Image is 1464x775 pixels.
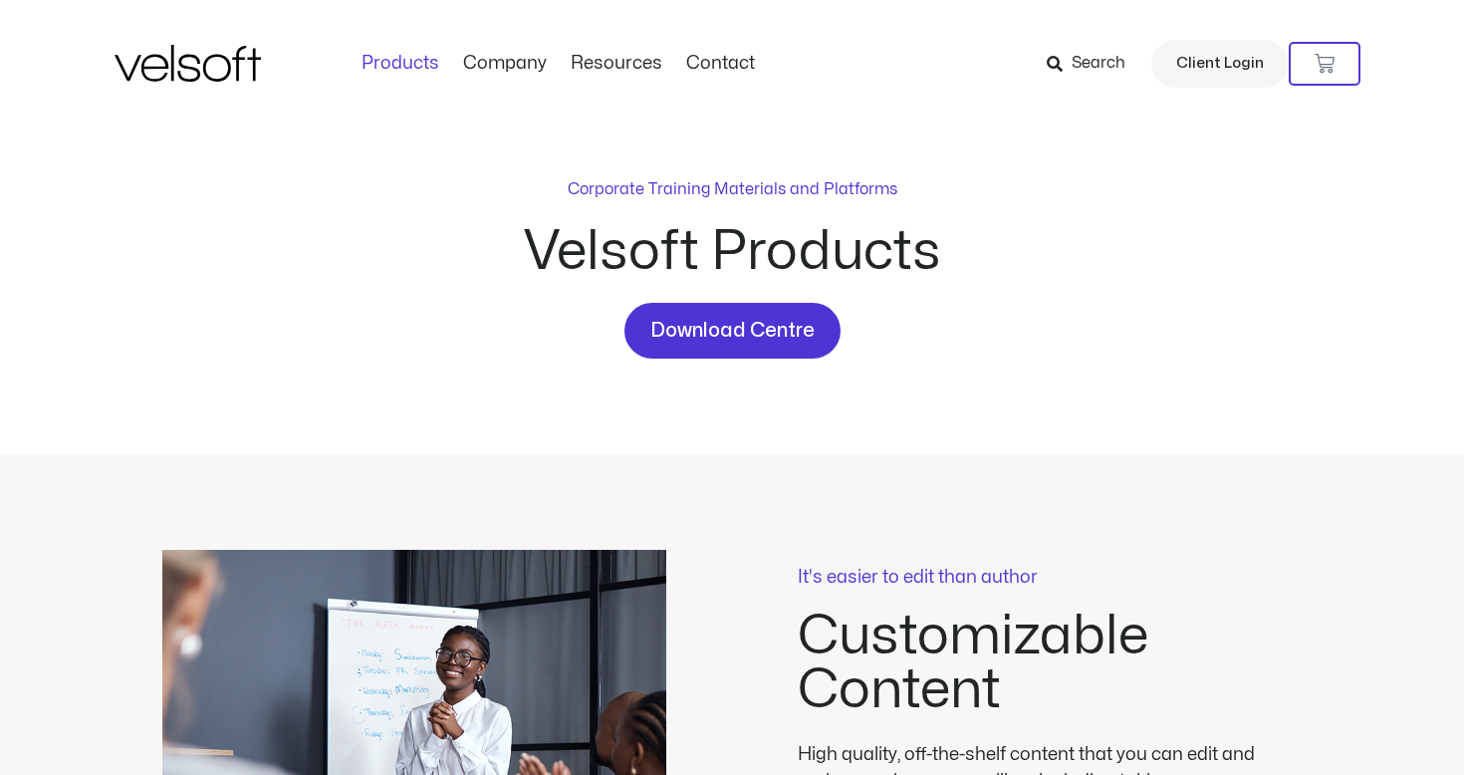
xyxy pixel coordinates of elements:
h2: Customizable Content [798,610,1302,717]
p: It's easier to edit than author [798,569,1302,587]
a: ContactMenu Toggle [674,53,767,75]
nav: Menu [350,53,767,75]
span: Client Login [1176,51,1264,77]
p: Corporate Training Materials and Platforms [568,177,897,201]
a: Client Login [1151,40,1289,88]
span: Download Centre [650,315,815,347]
a: ResourcesMenu Toggle [559,53,674,75]
img: Velsoft Training Materials [115,45,261,82]
h2: Velsoft Products [373,225,1091,279]
a: Search [1047,47,1139,81]
a: Download Centre [624,303,841,359]
a: CompanyMenu Toggle [451,53,559,75]
span: Search [1072,51,1125,77]
a: ProductsMenu Toggle [350,53,451,75]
